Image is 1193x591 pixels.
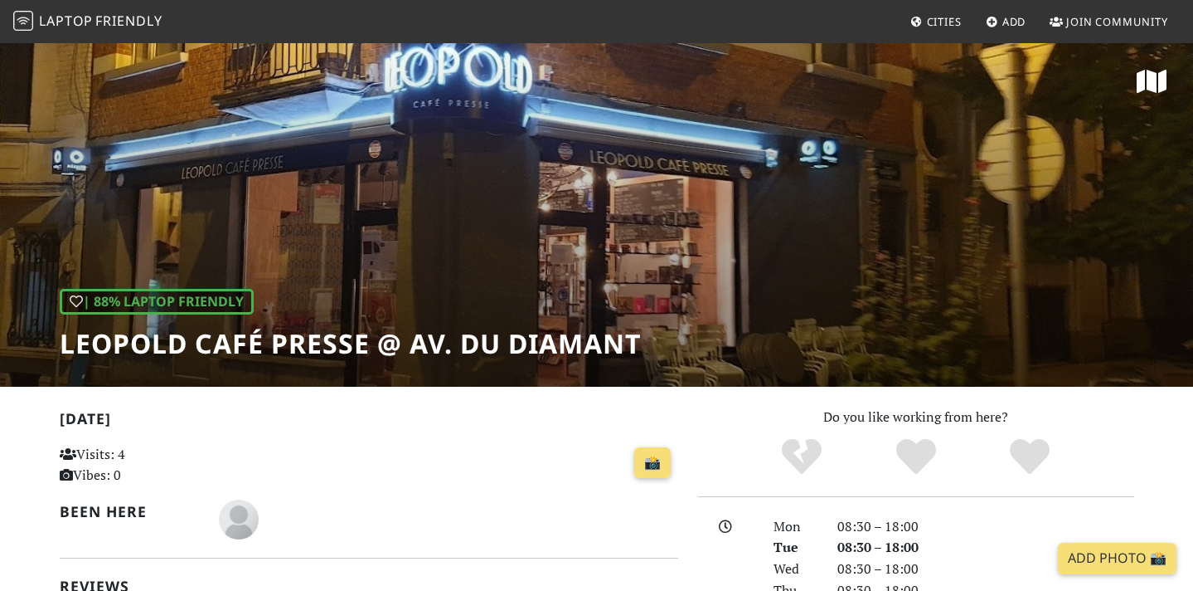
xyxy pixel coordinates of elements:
[60,444,253,486] p: Visits: 4 Vibes: 0
[60,503,200,520] h2: Been here
[39,12,93,30] span: Laptop
[979,7,1033,37] a: Add
[927,14,962,29] span: Cities
[1066,14,1168,29] span: Join Community
[827,559,1144,580] div: 08:30 – 18:00
[95,12,162,30] span: Friendly
[744,437,859,478] div: No
[827,537,1144,559] div: 08:30 – 18:00
[219,509,259,527] span: firas rebai
[13,11,33,31] img: LaptopFriendly
[219,500,259,540] img: blank-535327c66bd565773addf3077783bbfce4b00ec00e9fd257753287c682c7fa38.png
[972,437,1087,478] div: Definitely!
[764,559,827,580] div: Wed
[60,328,641,359] h1: Leopold Café Presse @ Av. du Diamant
[60,289,254,315] div: | 88% Laptop Friendly
[13,7,162,37] a: LaptopFriendly LaptopFriendly
[1043,7,1175,37] a: Join Community
[1058,543,1176,574] a: Add Photo 📸
[904,7,968,37] a: Cities
[1002,14,1026,29] span: Add
[827,516,1144,538] div: 08:30 – 18:00
[60,410,678,434] h2: [DATE]
[764,537,827,559] div: Tue
[634,447,671,479] a: 📸
[764,516,827,538] div: Mon
[859,437,973,478] div: Yes
[698,407,1134,428] p: Do you like working from here?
